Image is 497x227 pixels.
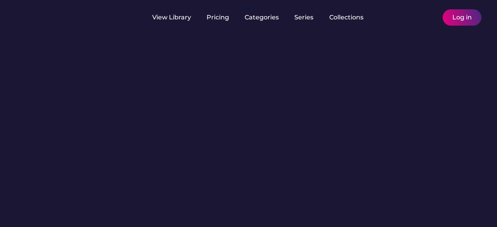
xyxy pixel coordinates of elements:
img: yH5BAEAAAAALAAAAAABAAEAAAIBRAA7 [16,9,77,24]
div: fvck [245,4,255,12]
div: Categories [245,13,279,22]
img: yH5BAEAAAAALAAAAAABAAEAAAIBRAA7 [426,13,435,22]
div: Log in [452,13,472,22]
div: View Library [152,13,191,22]
img: yH5BAEAAAAALAAAAAABAAEAAAIBRAA7 [412,13,422,22]
div: Series [294,13,314,22]
div: Collections [329,13,363,22]
img: yH5BAEAAAAALAAAAAABAAEAAAIBRAA7 [89,13,99,22]
div: Pricing [207,13,229,22]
